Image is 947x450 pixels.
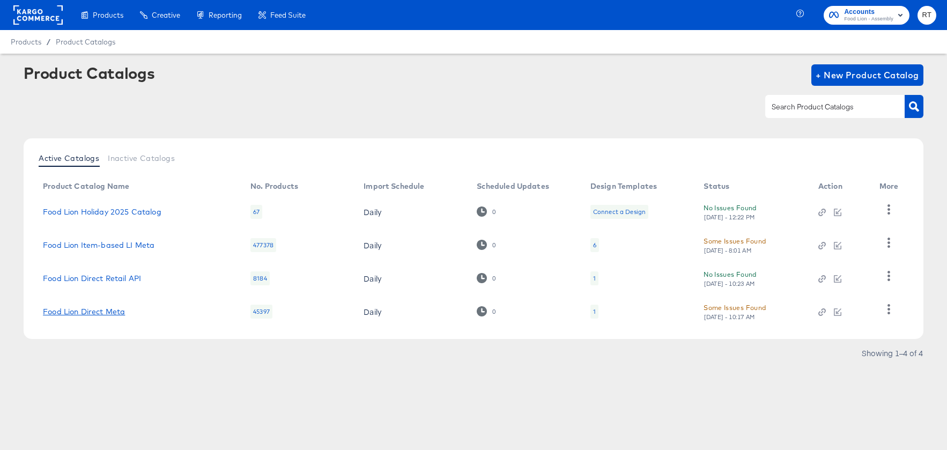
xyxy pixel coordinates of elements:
[477,306,495,316] div: 0
[270,11,306,19] span: Feed Suite
[704,247,752,254] div: [DATE] - 8:01 AM
[810,178,871,195] th: Action
[250,305,272,319] div: 45397
[108,154,175,163] span: Inactive Catalogs
[590,238,599,252] div: 6
[477,206,495,217] div: 0
[43,274,141,283] a: Food Lion Direct Retail API
[477,182,549,190] div: Scheduled Updates
[770,101,884,113] input: Search Product Catalogs
[250,238,276,252] div: 477378
[593,307,596,316] div: 1
[355,228,468,262] td: Daily
[355,295,468,328] td: Daily
[695,178,809,195] th: Status
[590,205,648,219] div: Connect a Design
[355,262,468,295] td: Daily
[364,182,424,190] div: Import Schedule
[871,178,912,195] th: More
[492,241,496,249] div: 0
[824,6,909,25] button: AccountsFood Lion - Assembly
[24,64,154,82] div: Product Catalogs
[816,68,919,83] span: + New Product Catalog
[209,11,242,19] span: Reporting
[39,154,99,163] span: Active Catalogs
[861,349,923,357] div: Showing 1–4 of 4
[41,38,56,46] span: /
[477,240,495,250] div: 0
[590,271,598,285] div: 1
[704,302,766,321] button: Some Issues Found[DATE] - 10:17 AM
[844,15,893,24] span: Food Lion - Assembly
[704,235,766,254] button: Some Issues Found[DATE] - 8:01 AM
[593,208,646,216] div: Connect a Design
[250,182,298,190] div: No. Products
[922,9,932,21] span: RT
[918,6,936,25] button: RT
[43,182,129,190] div: Product Catalog Name
[492,308,496,315] div: 0
[704,235,766,247] div: Some Issues Found
[250,205,262,219] div: 67
[250,271,270,285] div: 8184
[593,241,596,249] div: 6
[590,305,598,319] div: 1
[492,275,496,282] div: 0
[811,64,923,86] button: + New Product Catalog
[43,307,125,316] a: Food Lion Direct Meta
[590,182,657,190] div: Design Templates
[43,208,161,216] a: Food Lion Holiday 2025 Catalog
[844,6,893,18] span: Accounts
[11,38,41,46] span: Products
[704,302,766,313] div: Some Issues Found
[355,195,468,228] td: Daily
[43,241,154,249] a: Food Lion Item-based LI Meta
[704,313,755,321] div: [DATE] - 10:17 AM
[56,38,115,46] a: Product Catalogs
[593,274,596,283] div: 1
[492,208,496,216] div: 0
[93,11,123,19] span: Products
[477,273,495,283] div: 0
[152,11,180,19] span: Creative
